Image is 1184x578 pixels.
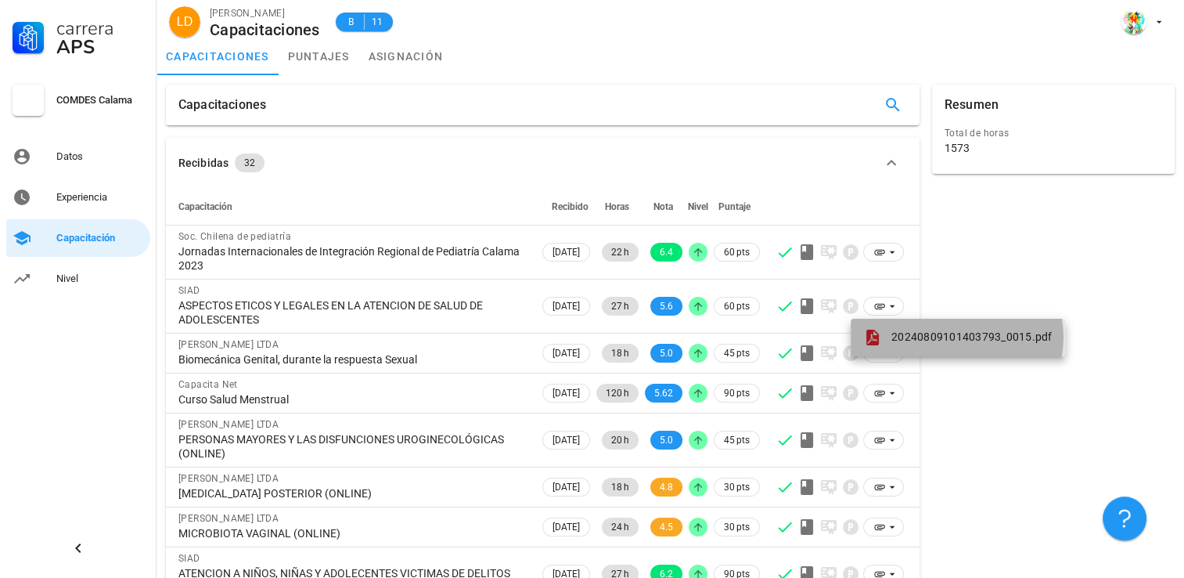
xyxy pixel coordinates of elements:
span: Recibido [552,201,588,212]
span: [PERSON_NAME] LTDA [178,513,279,524]
span: [DATE] [552,518,580,536]
button: Recibidas 32 [166,138,919,188]
div: COMDES Calama [56,94,144,107]
span: [DATE] [552,432,580,449]
div: [MEDICAL_DATA] POSTERIOR (ONLINE) [178,486,527,500]
span: 6.4 [660,243,673,262]
div: Resumen [945,85,999,125]
span: 60 pts [724,298,750,314]
a: Capacitación [6,219,150,257]
span: Puntaje [718,201,750,212]
span: 45 pts [724,345,750,361]
a: Experiencia [6,179,150,216]
span: 5.6 [660,297,673,316]
div: 1573 [945,141,970,155]
span: LD [177,6,193,38]
span: 27 h [611,297,629,316]
a: Datos [6,138,150,175]
th: Capacitación [166,188,539,226]
span: 24 h [611,518,629,536]
span: 30 pts [724,479,750,495]
div: Capacitaciones [210,21,320,38]
span: 5.0 [660,344,673,363]
span: Capacitación [178,201,232,212]
span: [DATE] [552,298,580,315]
span: 20240809101403793_0015.pdf [891,331,1053,343]
span: 4.8 [660,478,673,497]
span: 5.62 [654,384,673,403]
span: SIAD [178,285,200,296]
span: 5.0 [660,431,673,450]
span: Nivel [688,201,708,212]
span: 22 h [611,243,629,262]
span: Capacita Net [178,379,238,390]
span: B [345,14,358,30]
span: 60 pts [724,244,750,260]
div: Biomecánica Genital, durante la respuesta Sexual [178,352,527,367]
th: Nota [642,188,686,226]
div: ASPECTOS ETICOS Y LEGALES EN LA ATENCION DE SALUD DE ADOLESCENTES [178,298,527,327]
span: [DATE] [552,244,580,261]
div: Experiencia [56,191,144,204]
a: asignación [359,38,453,75]
th: Horas [593,188,642,226]
span: [PERSON_NAME] LTDA [178,419,279,430]
span: Horas [605,201,629,212]
span: 45 pts [724,432,750,448]
span: SIAD [178,553,200,564]
div: Carrera [56,19,144,38]
a: Nivel [6,260,150,298]
th: Recibido [539,188,593,226]
span: 18 h [611,478,629,497]
span: [DATE] [552,385,580,402]
span: [PERSON_NAME] LTDA [178,339,279,350]
div: avatar [169,6,200,38]
th: Puntaje [711,188,763,226]
div: Total de horas [945,125,1162,141]
span: 11 [371,14,383,30]
span: Soc. Chilena de pediatría [178,231,291,242]
div: Recibidas [178,154,229,172]
div: Capacitación [56,232,144,244]
span: [DATE] [552,345,580,362]
div: Nivel [56,273,144,285]
span: [DATE] [552,479,580,496]
span: 20 h [611,431,629,450]
span: 30 pts [724,519,750,535]
th: Nivel [686,188,711,226]
span: 90 pts [724,385,750,401]
div: MICROBIOTA VAGINAL (ONLINE) [178,526,527,540]
div: PERSONAS MAYORES Y LAS DISFUNCIONES UROGINECOLÓGICAS (ONLINE) [178,432,527,461]
div: avatar [1121,9,1146,34]
div: Datos [56,150,144,163]
a: capacitaciones [157,38,279,75]
span: 120 h [606,384,629,403]
span: 32 [244,154,255,172]
span: [PERSON_NAME] LTDA [178,473,279,484]
div: Curso Salud Menstrual [178,392,527,406]
div: [PERSON_NAME] [210,5,320,21]
div: Capacitaciones [178,85,266,125]
span: 4.5 [660,518,673,536]
span: Nota [653,201,673,212]
span: 18 h [611,344,629,363]
a: puntajes [279,38,359,75]
div: Jornadas Internacionales de Integración Regional de Pediatría Calama 2023 [178,244,527,273]
div: APS [56,38,144,56]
